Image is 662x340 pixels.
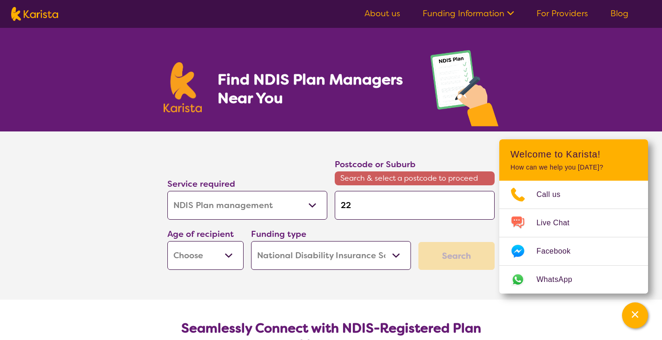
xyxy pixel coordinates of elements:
a: About us [364,8,400,19]
ul: Choose channel [499,181,648,294]
span: WhatsApp [536,273,583,287]
p: How can we help you [DATE]? [510,163,637,171]
h2: Welcome to Karista! [510,149,637,160]
label: Postcode or Suburb [335,159,416,170]
img: Karista logo [164,62,202,112]
a: Web link opens in a new tab. [499,266,648,294]
a: For Providers [536,8,588,19]
span: Search & select a postcode to proceed [335,171,495,185]
label: Service required [167,178,235,190]
a: Blog [610,8,629,19]
span: Live Chat [536,216,581,230]
img: plan-management [430,50,498,131]
h1: Find NDIS Plan Managers Near You [218,70,412,107]
span: Facebook [536,244,582,258]
img: Karista logo [11,7,58,21]
button: Channel Menu [622,302,648,328]
span: Call us [536,188,572,202]
div: Channel Menu [499,139,648,294]
label: Age of recipient [167,229,234,240]
input: Type [335,191,495,220]
a: Funding Information [423,8,514,19]
label: Funding type [251,229,306,240]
